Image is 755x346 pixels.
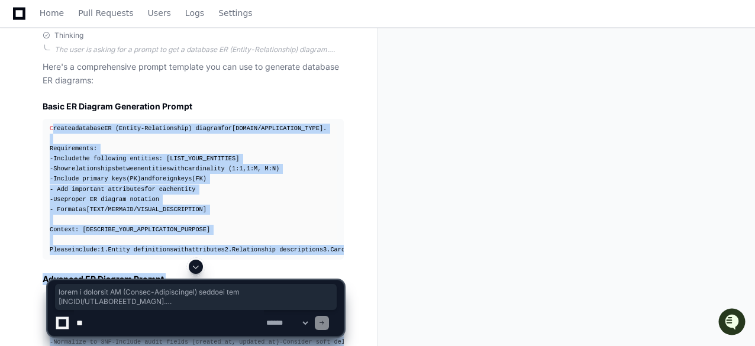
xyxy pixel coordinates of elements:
span: lorem i dolorsit AM (Consec-Adipiscingel) seddoei tem [INCIDI/UTLABOREETD_MAGN]. Aliquaenimad: - ... [59,287,333,306]
span: 1. [101,246,108,253]
div: a ER (Entity-Relationship) diagram [DOMAIN/APPLICATION_TYPE]. Requirements: - the following entit... [50,124,337,256]
span: between [115,165,141,172]
span: with [170,165,185,172]
div: Start new chat [40,88,194,100]
span: Pylon [118,124,143,133]
span: 1 [232,165,235,172]
span: for [144,186,155,193]
span: Thinking [54,31,83,40]
span: with [173,246,188,253]
span: include [72,246,97,253]
span: Show [53,165,68,172]
span: Use [53,196,64,203]
span: as [79,206,86,213]
span: Users [148,9,171,17]
span: database [75,125,104,132]
span: 2. [225,246,232,253]
a: Powered byPylon [83,124,143,133]
iframe: Open customer support [717,307,749,339]
span: for [221,125,232,132]
span: Settings [218,9,252,17]
span: each [159,186,174,193]
span: Pull Requests [78,9,133,17]
span: Logs [185,9,204,17]
span: Include [53,175,79,182]
span: Include [53,155,79,162]
div: We're available if you need us! [40,100,150,109]
span: Home [40,9,64,17]
span: primary [82,175,108,182]
div: The user is asking for a prompt to get a database ER (Entity-Relationship) diagram. This seems li... [54,45,344,54]
h2: Basic ER Diagram Generation Prompt [43,101,344,112]
span: and [141,175,151,182]
div: Welcome [12,47,215,66]
button: Start new chat [201,92,215,106]
img: PlayerZero [12,12,36,35]
span: keys [178,175,192,182]
span: 1 [247,165,250,172]
span: Create [50,125,72,132]
span: 3. [323,246,330,253]
span: keys [112,175,127,182]
img: 1756235613930-3d25f9e4-fa56-45dd-b3ad-e072dfbd1548 [12,88,33,109]
p: Here's a comprehensive prompt template you can use to generate database ER diagrams: [43,60,344,88]
span: 1 [239,165,243,172]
